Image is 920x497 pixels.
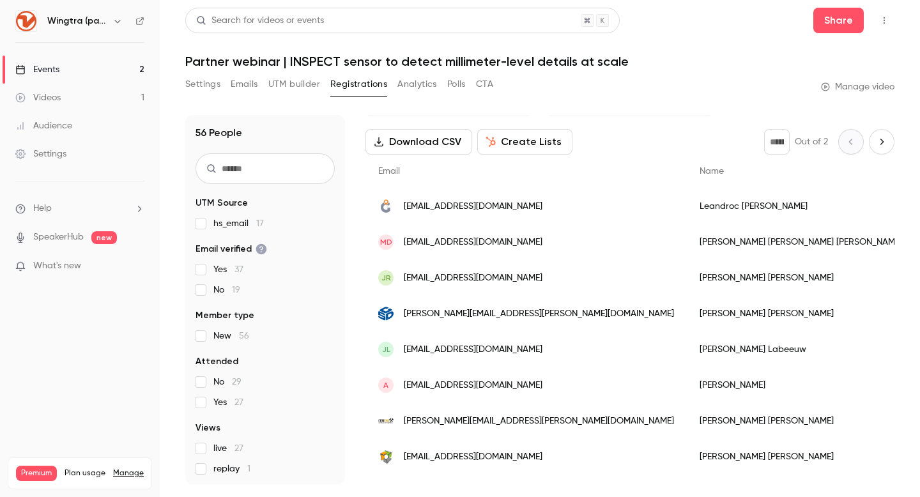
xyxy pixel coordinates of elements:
[382,344,390,355] span: JL
[195,243,267,256] span: Email verified
[687,224,915,260] div: [PERSON_NAME] [PERSON_NAME] [PERSON_NAME]
[33,231,84,244] a: SpeakerHub
[404,450,542,464] span: [EMAIL_ADDRESS][DOMAIN_NAME]
[234,398,243,407] span: 27
[196,14,324,27] div: Search for videos or events
[378,306,394,321] img: csdsinc.com
[687,332,915,367] div: [PERSON_NAME] Labeeuw
[378,449,394,464] img: gestecner.com
[404,343,542,356] span: [EMAIL_ADDRESS][DOMAIN_NAME]
[404,379,542,392] span: [EMAIL_ADDRESS][DOMAIN_NAME]
[15,91,61,104] div: Videos
[383,379,388,391] span: A
[213,463,250,475] span: replay
[795,135,828,148] p: Out of 2
[213,376,241,388] span: No
[195,125,242,141] h1: 56 People
[687,439,915,475] div: [PERSON_NAME] [PERSON_NAME]
[185,74,220,95] button: Settings
[231,74,257,95] button: Emails
[15,202,144,215] li: help-dropdown-opener
[234,265,243,274] span: 37
[380,236,392,248] span: MD
[447,74,466,95] button: Polls
[16,11,36,31] img: Wingtra (partners)
[700,167,724,176] span: Name
[476,74,493,95] button: CTA
[687,296,915,332] div: [PERSON_NAME] [PERSON_NAME]
[213,396,243,409] span: Yes
[477,129,572,155] button: Create Lists
[91,231,117,244] span: new
[213,217,264,230] span: hs_email
[687,367,915,403] div: [PERSON_NAME]
[33,259,81,273] span: What's new
[213,330,249,342] span: New
[813,8,864,33] button: Share
[378,199,394,214] img: geocommerce.cl
[15,63,59,76] div: Events
[232,286,240,294] span: 19
[687,260,915,296] div: [PERSON_NAME] [PERSON_NAME]
[404,307,674,321] span: [PERSON_NAME][EMAIL_ADDRESS][PERSON_NAME][DOMAIN_NAME]
[213,263,243,276] span: Yes
[404,415,674,428] span: [PERSON_NAME][EMAIL_ADDRESS][PERSON_NAME][DOMAIN_NAME]
[330,74,387,95] button: Registrations
[378,413,394,429] img: ccmeng.net
[65,468,105,478] span: Plan usage
[195,309,254,322] span: Member type
[365,129,472,155] button: Download CSV
[195,422,220,434] span: Views
[239,332,249,340] span: 56
[404,236,542,249] span: [EMAIL_ADDRESS][DOMAIN_NAME]
[213,442,243,455] span: live
[47,15,107,27] h6: Wingtra (partners)
[378,167,400,176] span: Email
[268,74,320,95] button: UTM builder
[687,403,915,439] div: [PERSON_NAME] [PERSON_NAME]
[213,284,240,296] span: No
[869,129,894,155] button: Next page
[232,378,241,386] span: 29
[397,74,437,95] button: Analytics
[185,54,894,69] h1: Partner webinar | INSPECT sensor to detect millimeter-level details at scale
[687,188,915,224] div: Leandroc [PERSON_NAME]
[195,197,248,210] span: UTM Source
[404,200,542,213] span: [EMAIL_ADDRESS][DOMAIN_NAME]
[16,466,57,481] span: Premium
[15,148,66,160] div: Settings
[195,355,238,368] span: Attended
[256,219,264,228] span: 17
[234,444,243,453] span: 27
[15,119,72,132] div: Audience
[821,80,894,93] a: Manage video
[404,271,542,285] span: [EMAIL_ADDRESS][DOMAIN_NAME]
[33,202,52,215] span: Help
[113,468,144,478] a: Manage
[381,272,391,284] span: JR
[247,464,250,473] span: 1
